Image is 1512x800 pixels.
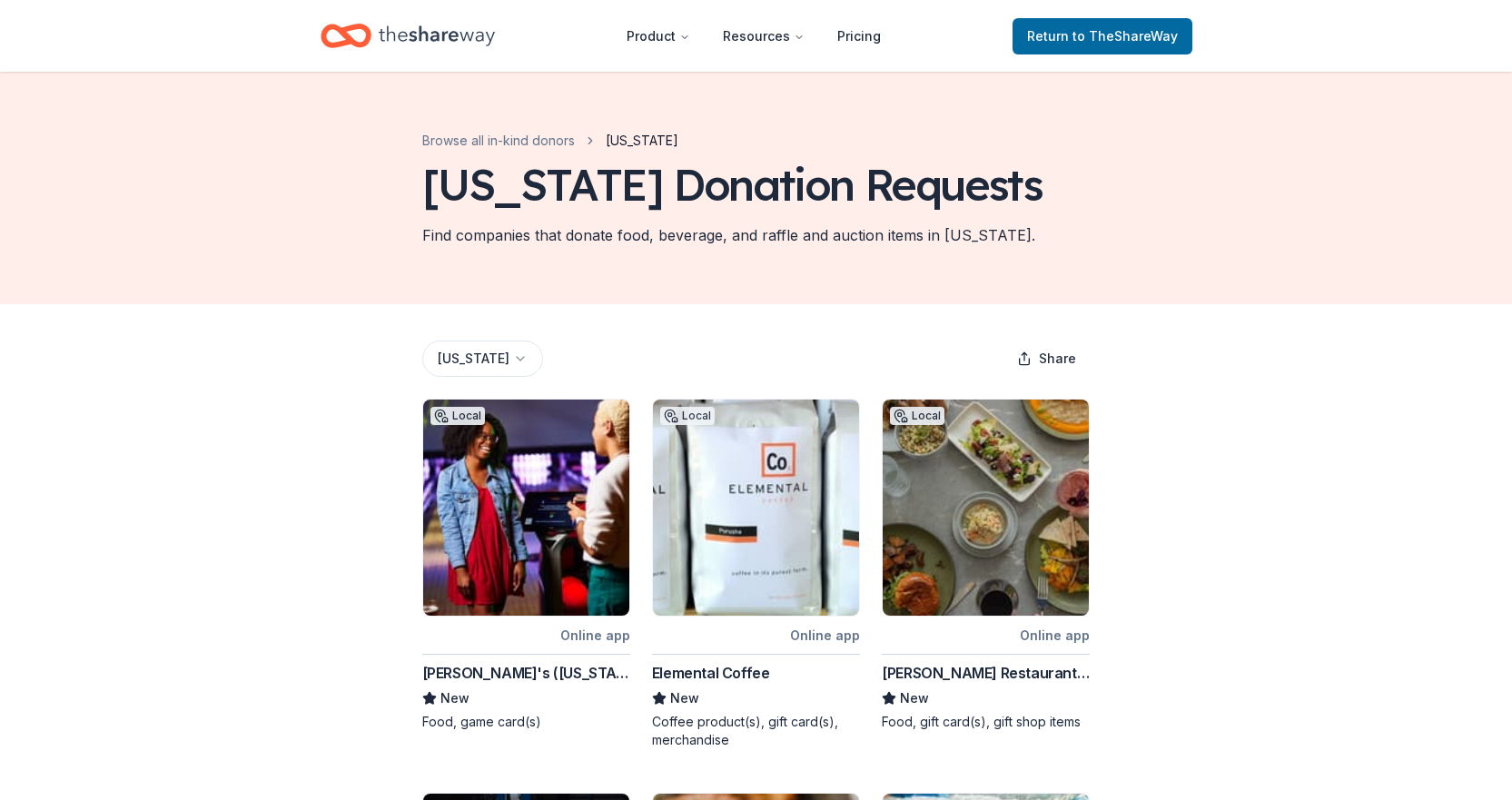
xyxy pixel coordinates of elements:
[790,624,860,647] div: Online app
[882,713,1090,731] div: Food, gift card(s), gift shop items
[612,15,895,57] nav: Main
[612,18,705,54] button: Product
[560,624,630,647] div: Online app
[652,662,770,684] div: Elemental Coffee
[652,713,860,749] div: Coffee product(s), gift card(s), merchandise
[422,399,630,731] a: Image for Andy B's (Oklahoma City)LocalOnline app[PERSON_NAME]'s ([US_STATE][GEOGRAPHIC_DATA])New...
[670,687,699,709] span: New
[1003,341,1091,377] button: Share
[606,130,678,152] span: [US_STATE]
[882,399,1090,731] a: Image for Justin Thompson Restaurant GroupLocalOnline app[PERSON_NAME] Restaurant GroupNewFood, g...
[882,662,1090,684] div: [PERSON_NAME] Restaurant Group
[440,687,469,709] span: New
[652,399,860,749] a: Image for Elemental CoffeeLocalOnline appElemental CoffeeNewCoffee product(s), gift card(s), merc...
[883,400,1089,616] img: Image for Justin Thompson Restaurant Group
[653,400,859,616] img: Image for Elemental Coffee
[1013,18,1192,54] a: Returnto TheShareWay
[890,407,944,425] div: Local
[708,18,819,54] button: Resources
[1027,25,1178,47] span: Return
[430,407,485,425] div: Local
[1020,624,1090,647] div: Online app
[422,130,678,152] nav: breadcrumb
[1039,348,1076,370] span: Share
[660,407,715,425] div: Local
[422,159,1043,210] div: [US_STATE] Donation Requests
[422,662,630,684] div: [PERSON_NAME]'s ([US_STATE][GEOGRAPHIC_DATA])
[823,18,895,54] a: Pricing
[1072,28,1178,44] span: to TheShareWay
[423,400,629,616] img: Image for Andy B's (Oklahoma City)
[900,687,929,709] span: New
[422,224,1035,246] div: Find companies that donate food, beverage, and raffle and auction items in [US_STATE].
[321,15,495,57] a: Home
[422,713,630,731] div: Food, game card(s)
[422,130,575,152] a: Browse all in-kind donors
